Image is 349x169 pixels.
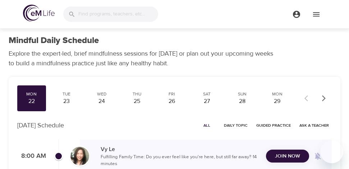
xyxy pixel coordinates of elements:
[101,154,260,168] p: Fulfilling Family Time: Do you ever feel like you're here, but still far away? · 14 minutes
[161,97,184,105] div: 26
[78,6,158,22] input: Find programs, teachers, etc...
[20,97,43,105] div: 22
[196,91,219,97] div: Sat
[266,97,289,105] div: 29
[306,4,326,24] button: menu
[299,122,329,129] span: Ask a Teacher
[161,91,184,97] div: Fri
[125,91,148,97] div: Thu
[221,120,251,131] button: Daily Topic
[275,152,300,161] span: Join Now
[253,120,294,131] button: Guided Practice
[55,91,78,97] div: Tue
[231,91,254,97] div: Sun
[17,151,46,161] p: 8:00 AM
[23,5,55,22] img: logo
[125,97,148,105] div: 25
[55,97,78,105] div: 23
[70,147,89,165] img: vy-profile-good-3.jpg
[231,97,254,105] div: 28
[309,147,326,165] span: Remind me when a class goes live every Monday at 8:00 AM
[224,122,248,129] span: Daily Topic
[297,120,332,131] button: Ask a Teacher
[101,145,260,154] p: Vy Le
[266,91,289,97] div: Mon
[90,97,113,105] div: 24
[90,91,113,97] div: Wed
[196,97,219,105] div: 27
[9,49,278,68] p: Explore the expert-led, brief mindfulness sessions for [DATE] or plan out your upcoming weeks to ...
[17,121,64,130] p: [DATE] Schedule
[320,140,343,163] iframe: Button to launch messaging window
[9,36,99,46] h1: Mindful Daily Schedule
[20,91,43,97] div: Mon
[256,122,291,129] span: Guided Practice
[195,120,218,131] button: All
[266,150,309,163] button: Join Now
[286,4,306,24] button: menu
[198,122,215,129] span: All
